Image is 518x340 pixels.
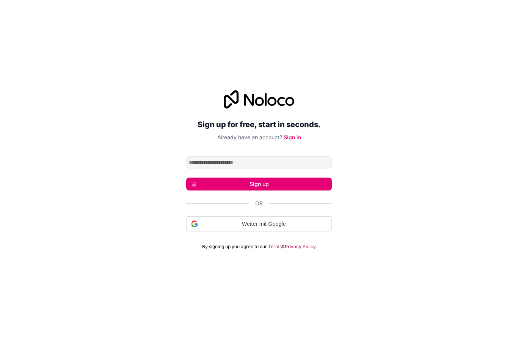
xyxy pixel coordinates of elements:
[268,244,282,250] a: Terms
[186,216,332,231] div: Weiter mit Google
[186,118,332,131] h2: Sign up for free, start in seconds.
[201,220,327,228] span: Weiter mit Google
[285,244,316,250] a: Privacy Policy
[186,178,332,190] button: Sign up
[282,244,285,250] span: &
[255,200,263,207] span: Or
[217,134,282,140] span: Already have an account?
[186,156,332,168] input: Email address
[284,134,301,140] a: Sign in
[202,244,267,250] span: By signing up you agree to our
